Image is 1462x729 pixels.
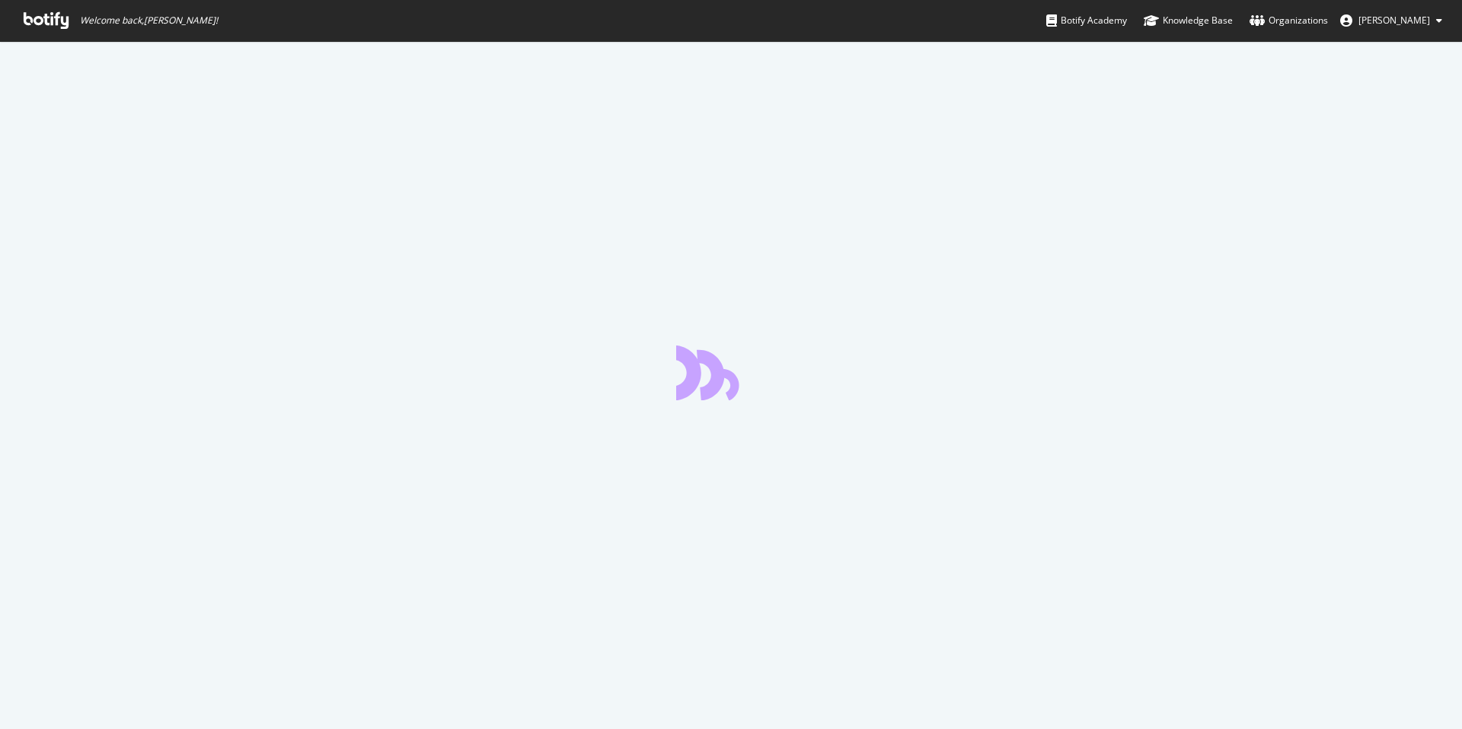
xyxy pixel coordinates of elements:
[676,345,786,400] div: animation
[80,14,218,27] span: Welcome back, [PERSON_NAME] !
[1046,13,1127,28] div: Botify Academy
[1328,8,1454,33] button: [PERSON_NAME]
[1144,13,1233,28] div: Knowledge Base
[1250,13,1328,28] div: Organizations
[1358,14,1430,27] span: Lee Stuart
